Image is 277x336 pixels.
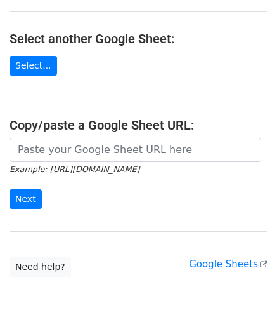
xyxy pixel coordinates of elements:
[10,56,57,76] a: Select...
[10,165,139,174] small: Example: [URL][DOMAIN_NAME]
[10,257,71,277] a: Need help?
[189,259,267,270] a: Google Sheets
[214,275,277,336] iframe: Chat Widget
[10,189,42,209] input: Next
[10,138,261,162] input: Paste your Google Sheet URL here
[10,118,267,133] h4: Copy/paste a Google Sheet URL:
[10,31,267,46] h4: Select another Google Sheet:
